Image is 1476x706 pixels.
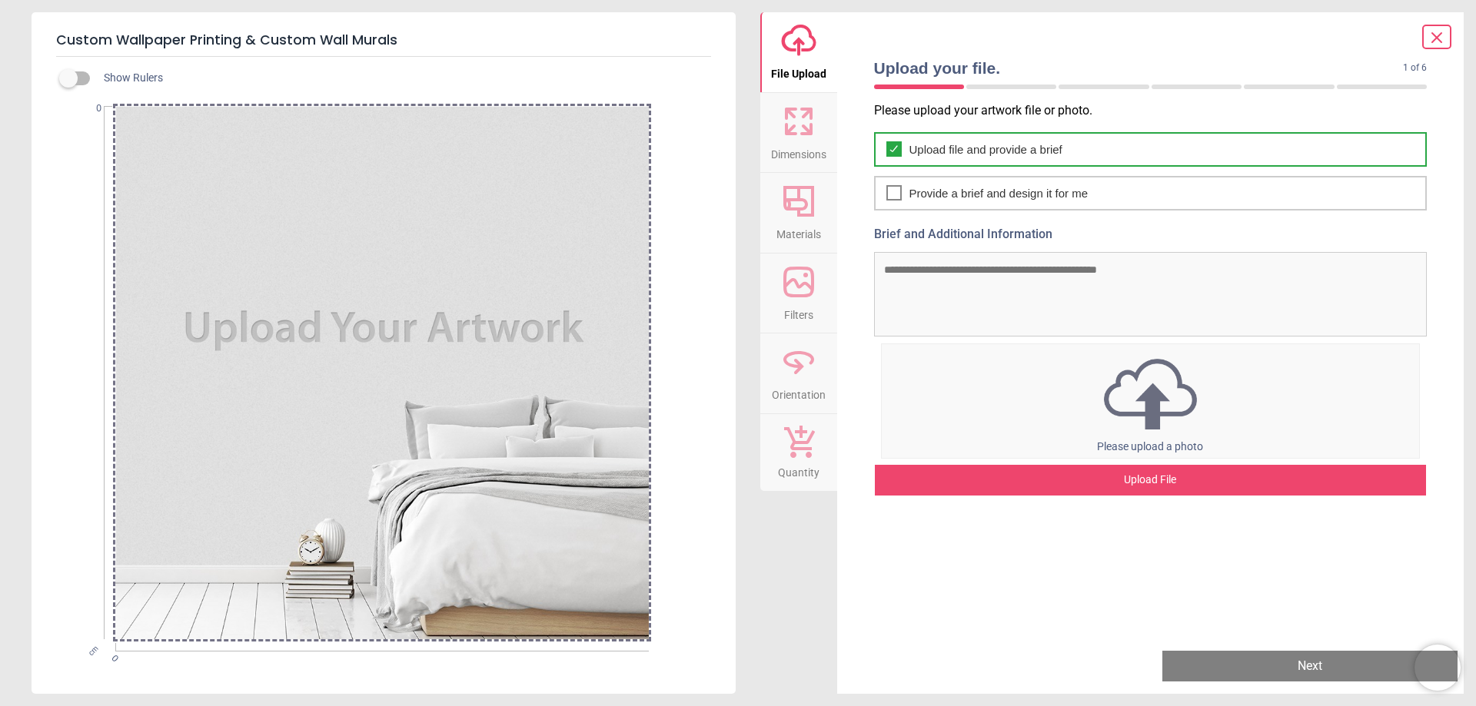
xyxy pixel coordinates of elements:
[68,69,736,88] div: Show Rulers
[771,140,826,163] span: Dimensions
[760,414,837,491] button: Quantity
[874,57,1404,79] span: Upload your file.
[909,185,1089,201] span: Provide a brief and design it for me
[87,644,100,657] span: cm
[1414,645,1461,691] iframe: Brevo live chat
[875,465,1427,496] div: Upload File
[1097,440,1203,452] span: Please upload a photo
[776,220,821,243] span: Materials
[760,173,837,253] button: Materials
[1162,651,1458,681] button: Next
[72,102,101,115] span: 0
[771,59,826,82] span: File Upload
[874,226,1428,243] label: Brief and Additional Information
[56,25,711,57] h5: Custom Wallpaper Printing & Custom Wall Murals
[909,141,1062,157] span: Upload file and provide a brief
[760,333,837,413] button: Orientation
[108,652,118,662] span: 0
[1403,61,1427,75] span: 1 of 6
[760,12,837,92] button: File Upload
[882,354,1420,434] img: upload icon
[772,380,826,403] span: Orientation
[778,458,819,481] span: Quantity
[784,300,813,323] span: Filters
[760,254,837,333] button: Filters
[760,93,837,173] button: Dimensions
[874,102,1440,119] p: Please upload your artwork file or photo.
